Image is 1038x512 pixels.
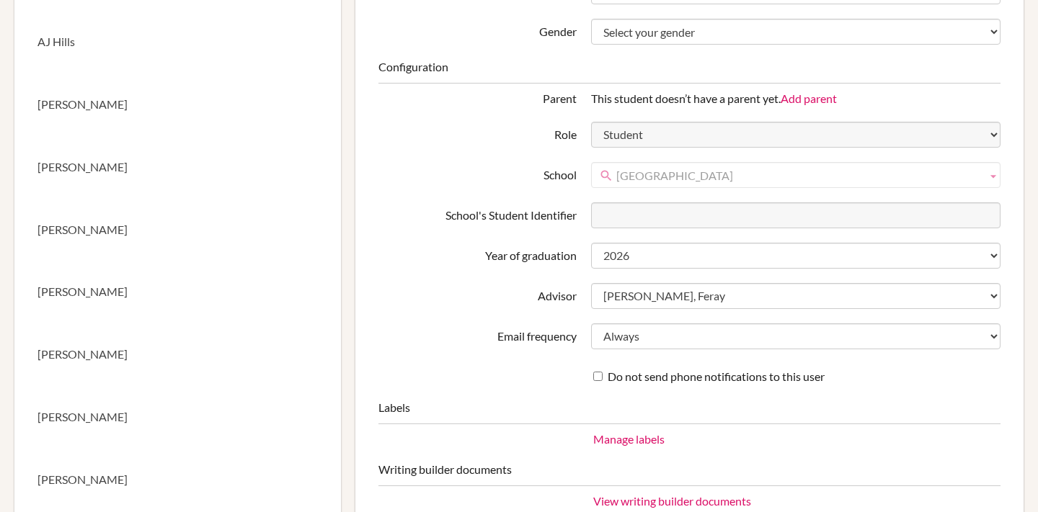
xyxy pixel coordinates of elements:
legend: Labels [378,400,1001,424]
label: Do not send phone notifications to this user [593,369,825,385]
a: View writing builder documents [593,494,751,508]
a: [PERSON_NAME] [14,386,341,449]
a: [PERSON_NAME] [14,261,341,323]
label: Year of graduation [371,243,583,264]
a: [PERSON_NAME] [14,199,341,261]
a: Add parent [781,91,837,105]
a: Manage labels [593,432,665,446]
a: [PERSON_NAME] [14,73,341,136]
span: [GEOGRAPHIC_DATA] [616,163,981,189]
label: School [371,162,583,184]
div: Parent [371,91,583,107]
label: Advisor [371,283,583,305]
a: [PERSON_NAME] [14,136,341,199]
a: [PERSON_NAME] [14,323,341,386]
div: This student doesn’t have a parent yet. [584,91,1008,107]
label: Role [371,122,583,143]
input: Do not send phone notifications to this user [593,372,603,381]
label: Gender [371,19,583,40]
a: AJ Hills [14,11,341,73]
label: Email frequency [371,323,583,345]
label: School's Student Identifier [371,202,583,224]
a: [PERSON_NAME] [14,449,341,511]
legend: Configuration [378,59,1001,84]
legend: Writing builder documents [378,462,1001,486]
